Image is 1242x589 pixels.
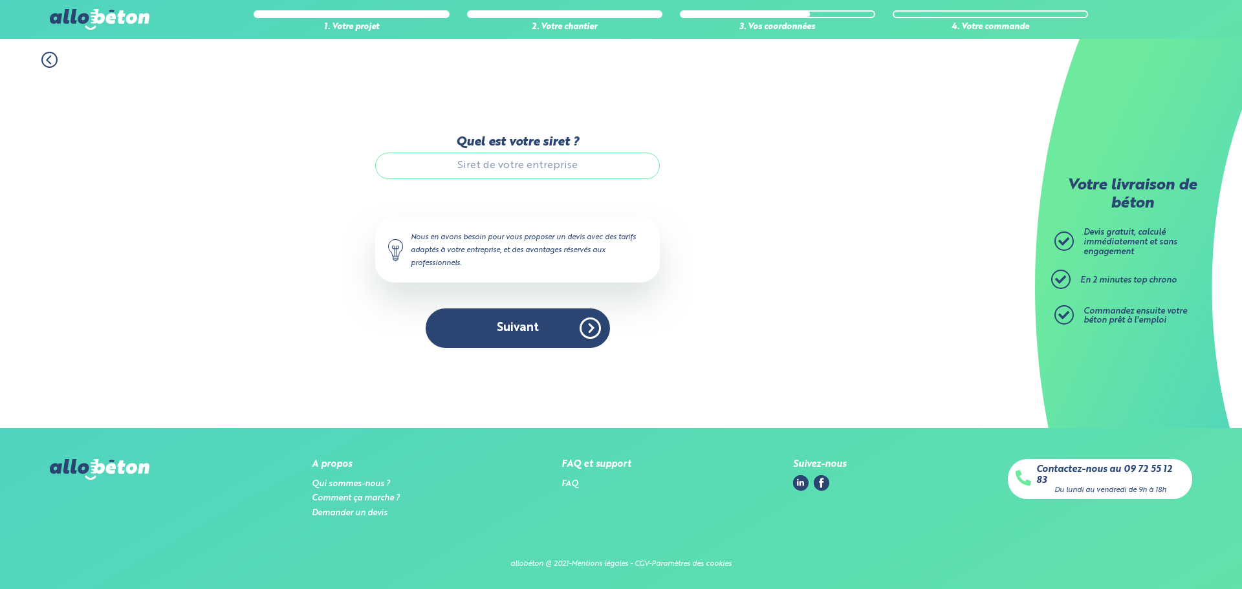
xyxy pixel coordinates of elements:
[651,560,732,568] a: Paramètres des cookies
[571,560,628,568] a: Mentions légales
[635,560,649,568] a: CGV
[50,9,149,30] img: allobéton
[312,459,400,470] div: A propos
[630,560,633,568] span: -
[569,560,571,568] div: -
[561,459,631,470] div: FAQ et support
[467,23,662,32] div: 2. Votre chantier
[510,560,569,568] div: allobéton @ 2021
[312,494,400,502] a: Comment ça marche ?
[312,480,390,488] a: Qui sommes-nous ?
[426,308,610,348] button: Suivant
[793,459,846,470] div: Suivez-nous
[893,23,1088,32] div: 4. Votre commande
[375,135,660,149] label: Quel est votre siret ?
[1084,307,1187,325] span: Commandez ensuite votre béton prêt à l'emploi
[1084,228,1177,255] span: Devis gratuit, calculé immédiatement et sans engagement
[254,23,449,32] div: 1. Votre projet
[312,509,387,517] a: Demander un devis
[50,459,149,480] img: allobéton
[1036,464,1184,486] a: Contactez-nous au 09 72 55 12 83
[680,23,875,32] div: 3. Vos coordonnées
[1080,276,1177,284] span: En 2 minutes top chrono
[375,218,660,283] div: Nous en avons besoin pour vous proposer un devis avec des tarifs adaptés à votre entreprise, et d...
[1127,539,1228,575] iframe: Help widget launcher
[561,480,578,488] a: FAQ
[375,153,660,178] input: Siret de votre entreprise
[649,560,651,568] div: -
[1054,486,1166,495] div: Du lundi au vendredi de 9h à 18h
[1058,177,1206,213] p: Votre livraison de béton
